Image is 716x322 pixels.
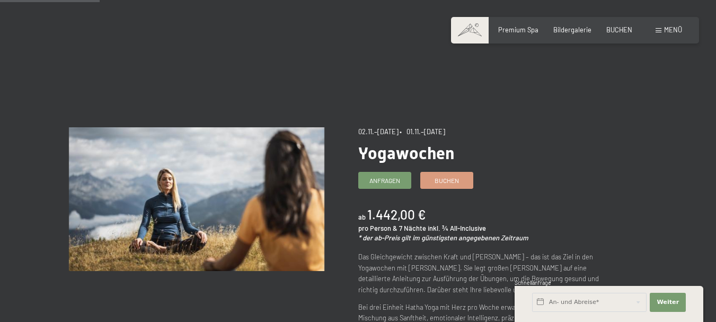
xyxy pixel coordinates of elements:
[400,127,445,136] span: • 01.11.–[DATE]
[399,224,426,232] span: 7 Nächte
[657,298,679,307] span: Weiter
[498,25,538,34] a: Premium Spa
[358,143,454,163] span: Yogawochen
[435,176,459,185] span: Buchen
[664,25,682,34] span: Menü
[650,293,686,312] button: Weiter
[358,251,614,295] p: Das Gleichgewicht zwischen Kraft und [PERSON_NAME] – das ist das Ziel in den Yogawochen mit [PERS...
[553,25,591,34] a: Bildergalerie
[358,213,366,221] span: ab
[359,172,411,188] a: Anfragen
[358,127,399,136] span: 02.11.–[DATE]
[421,172,473,188] a: Buchen
[69,127,324,271] img: Yogawochen
[358,224,397,232] span: pro Person &
[369,176,400,185] span: Anfragen
[358,233,528,242] em: * der ab-Preis gilt im günstigsten angegebenen Zeitraum
[515,280,551,286] span: Schnellanfrage
[428,224,486,232] span: inkl. ¾ All-Inclusive
[606,25,632,34] a: BUCHEN
[367,207,426,222] b: 1.442,00 €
